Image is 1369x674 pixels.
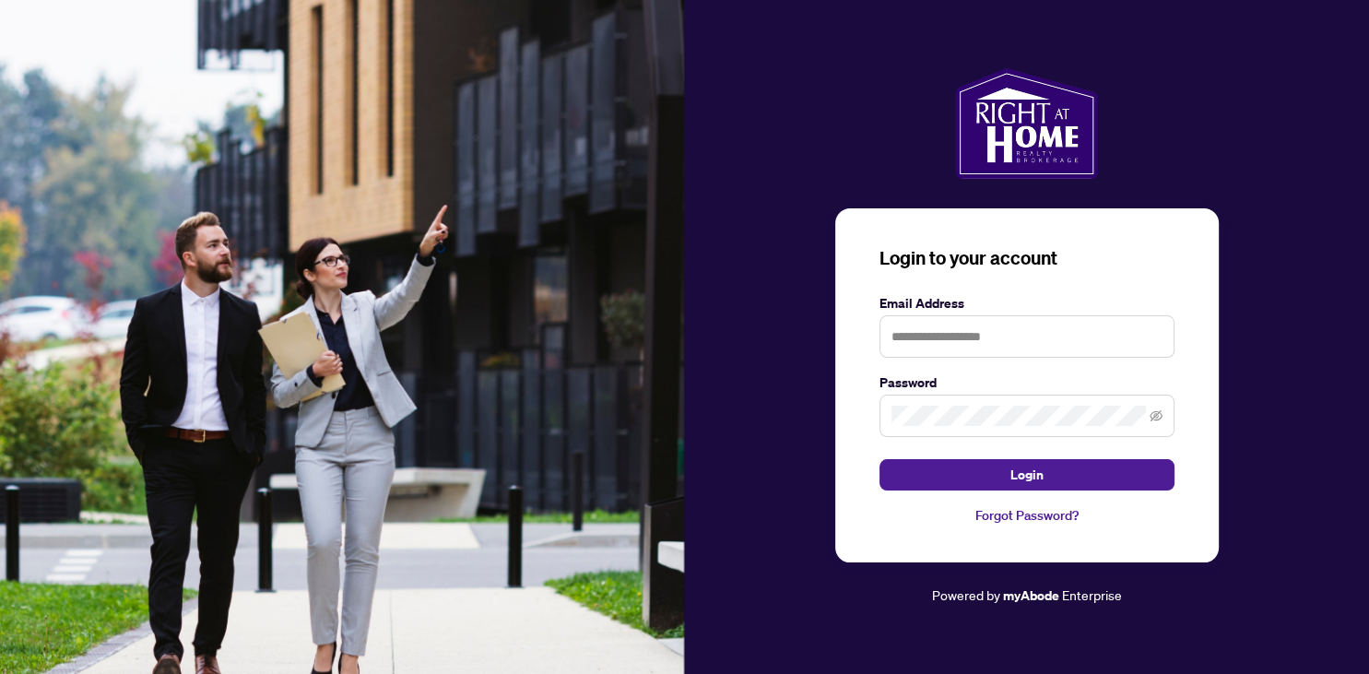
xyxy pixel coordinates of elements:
[879,505,1174,526] a: Forgot Password?
[1010,460,1044,490] span: Login
[932,586,1000,603] span: Powered by
[1150,409,1162,422] span: eye-invisible
[1003,585,1059,606] a: myAbode
[879,293,1174,313] label: Email Address
[879,245,1174,271] h3: Login to your account
[955,68,1098,179] img: ma-logo
[1062,586,1122,603] span: Enterprise
[879,372,1174,393] label: Password
[879,459,1174,491] button: Login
